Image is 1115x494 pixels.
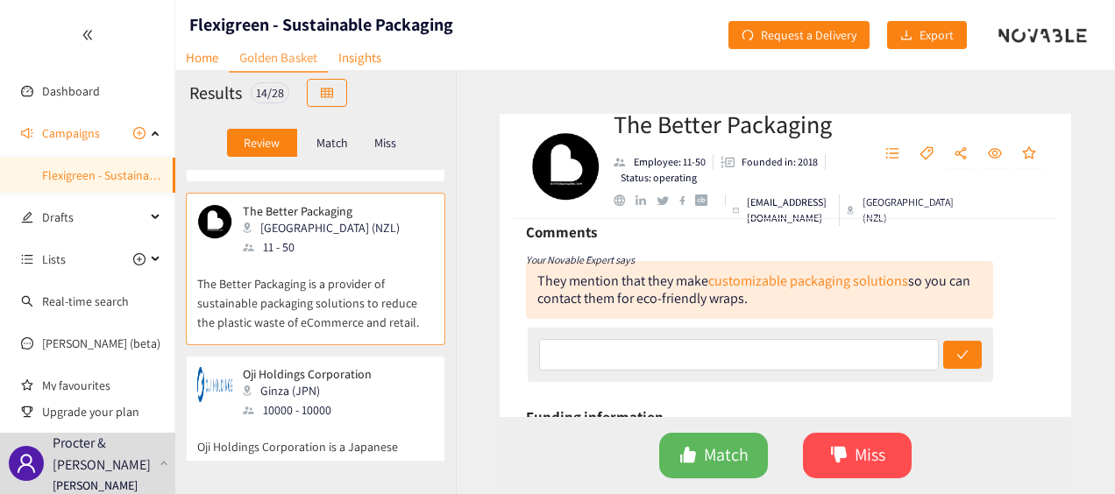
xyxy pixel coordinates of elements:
[42,116,100,151] span: Campaigns
[42,335,160,351] a: [PERSON_NAME] (beta)
[1013,140,1045,168] button: star
[636,195,657,206] a: linkedin
[945,140,977,168] button: share-alt
[920,146,934,162] span: tag
[16,453,37,474] span: user
[244,136,280,150] p: Review
[243,204,400,218] p: The Better Packaging
[42,167,220,183] a: Flexigreen - Sustainable Packaging
[704,441,749,469] span: Match
[537,272,970,307] div: They mention that they make so you can contact them for eco-friendly wraps.
[229,44,328,73] a: Golden Basket
[829,305,1115,494] iframe: Chat Widget
[42,394,161,429] span: Upgrade your plan
[197,257,434,332] p: The Better Packaging is a provider of sustainable packaging solutions to reduce the plastic waste...
[189,81,242,105] h2: Results
[133,253,146,265] span: plus-circle
[954,146,968,162] span: share-alt
[742,29,754,43] span: redo
[526,219,597,245] h6: Comments
[695,194,717,206] a: crunchbase
[197,204,232,239] img: Snapshot of the company's website
[189,12,453,37] h1: Flexigreen - Sustainable Packaging
[530,131,600,201] img: Company Logo
[197,420,434,476] p: Oji Holdings Corporation is a Japanese manufacturer of paper products.
[979,140,1011,168] button: eye
[243,218,410,237] div: [GEOGRAPHIC_DATA] (NZL)
[614,194,636,206] a: website
[659,433,768,478] button: likeMatch
[714,154,826,170] li: Founded in year
[42,368,161,403] a: My favourites
[526,253,635,266] i: Your Novable Expert says
[887,21,967,49] button: downloadExport
[900,29,913,43] span: download
[621,170,697,186] p: Status: operating
[614,154,714,170] li: Employees
[679,195,696,205] a: facebook
[21,211,33,223] span: edit
[321,87,333,101] span: table
[614,107,856,142] h2: The Better Packaging
[316,136,348,150] p: Match
[742,154,818,170] p: Founded in: 2018
[526,404,664,430] h6: Funding information
[197,367,232,402] img: Snapshot of the company's website
[877,140,908,168] button: unordered-list
[328,44,392,71] a: Insights
[42,242,66,277] span: Lists
[920,25,954,45] span: Export
[53,432,153,476] p: Procter & [PERSON_NAME]
[634,154,706,170] p: Employee: 11-50
[21,406,33,418] span: trophy
[42,83,100,99] a: Dashboard
[1022,146,1036,162] span: star
[728,21,870,49] button: redoRequest a Delivery
[911,140,942,168] button: tag
[42,200,146,235] span: Drafts
[21,253,33,265] span: unordered-list
[847,194,955,226] div: [GEOGRAPHIC_DATA] (NZL)
[21,127,33,139] span: sound
[761,25,856,45] span: Request a Delivery
[803,433,912,478] button: dislikeMiss
[614,170,697,186] li: Status
[988,146,1002,162] span: eye
[243,367,372,381] p: Oji Holdings Corporation
[133,127,146,139] span: plus-circle
[679,446,697,466] span: like
[747,194,832,226] p: [EMAIL_ADDRESS][DOMAIN_NAME]
[885,146,899,162] span: unordered-list
[243,381,382,400] div: Ginza (JPN)
[374,136,396,150] p: Miss
[243,237,410,257] div: 11 - 50
[175,44,229,71] a: Home
[708,272,908,290] a: customizable packaging solutions
[307,79,347,107] button: table
[243,400,382,420] div: 10000 - 10000
[42,293,129,309] a: Real-time search
[82,29,94,41] span: double-left
[251,82,289,103] div: 14 / 28
[657,196,678,205] a: twitter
